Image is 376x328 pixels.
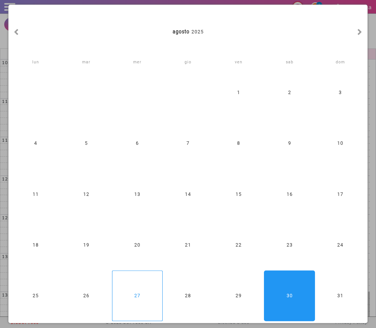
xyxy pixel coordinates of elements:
div: lunedì [10,58,61,68]
div: 5 [61,118,112,169]
div: 16 [264,169,315,220]
div: 2 [264,67,315,118]
div: 15 [213,169,264,220]
div: 19 [61,220,112,270]
div: 17 [315,169,366,220]
strong: agosto [173,29,190,35]
div: sabato [264,58,315,68]
div: 13 [112,169,163,220]
div: 30 [264,270,315,321]
div: 1 [213,67,264,118]
div: 28 [163,270,213,321]
div: domenica [315,58,366,68]
div: 12 [61,169,112,220]
div: martedì [61,58,112,68]
div: 7 [163,118,213,169]
div: venerdì [213,58,264,68]
div: 25 [10,270,61,321]
div: 31 [315,270,366,321]
div: 21 [163,220,213,270]
div: 24 [315,220,366,270]
div: 8 [213,118,264,169]
div: 27 [112,270,163,321]
div: 11 [10,169,61,220]
div: 23 [264,220,315,270]
div: 4 [10,118,61,169]
div: 29 [213,270,264,321]
div: 3 [315,67,366,118]
div: 6 [112,118,163,169]
div: 20 [112,220,163,270]
div: 26 [61,270,112,321]
div: 18 [10,220,61,270]
div: mercoledì [112,58,163,68]
div: 22 [213,220,264,270]
div: 9 [264,118,315,169]
span: 2025 [191,29,204,35]
div: 10 [315,118,366,169]
div: giovedì [163,58,213,68]
div: 14 [163,169,213,220]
